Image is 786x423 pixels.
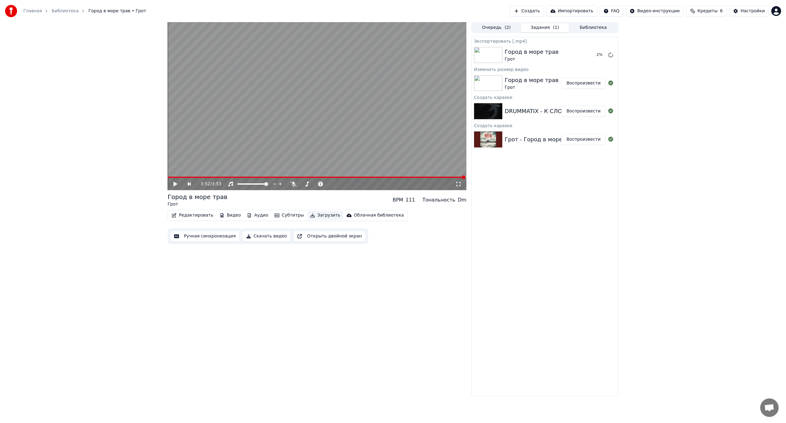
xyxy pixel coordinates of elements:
[510,6,544,17] button: Создать
[505,107,591,116] div: DRUMMATIX - К СЛОВУ О ТЕБЕ
[597,53,606,57] div: 2 %
[52,8,79,14] a: Библиотека
[406,196,415,204] div: 111
[505,56,558,62] div: Грот
[23,8,146,14] nav: breadcrumb
[272,211,306,220] button: Субтитры
[569,23,617,32] button: Библиотека
[504,25,511,31] span: ( 2 )
[505,135,578,144] div: Грот - Город в море трав
[720,8,723,14] span: 6
[472,122,618,129] div: Создать караоке
[5,5,17,17] img: youka
[472,65,618,73] div: Изменить размер видео
[472,93,618,101] div: Создать караоке
[168,193,228,201] div: Город в море трав
[168,201,228,207] div: Грот
[553,25,559,31] span: ( 1 )
[217,211,243,220] button: Видео
[23,8,42,14] a: Главная
[200,181,210,187] span: 3:52
[505,48,558,56] div: Город в море трав
[472,37,618,45] div: Экспортировать [.mp4]
[472,23,521,32] button: Очередь
[505,76,558,84] div: Город в море трав
[698,8,718,14] span: Кредиты
[521,23,569,32] button: Задания
[393,196,403,204] div: BPM
[561,134,606,145] button: Воспроизвести
[760,398,779,417] div: Открытый чат
[600,6,623,17] button: FAQ
[200,181,215,187] div: /
[547,6,597,17] button: Импортировать
[729,6,769,17] button: Настройки
[741,8,765,14] div: Настройки
[170,231,240,242] button: Ручная синхронизация
[293,231,366,242] button: Открыть двойной экран
[626,6,683,17] button: Видео-инструкции
[354,212,404,218] div: Облачная библиотека
[422,196,455,204] div: Тональность
[242,231,291,242] button: Скачать видео
[169,211,216,220] button: Редактировать
[686,6,727,17] button: Кредиты6
[458,196,466,204] div: Dm
[561,106,606,117] button: Воспроизвести
[505,84,558,91] div: Грот
[212,181,221,187] span: 3:53
[561,78,606,89] button: Воспроизвести
[244,211,270,220] button: Аудио
[308,211,343,220] button: Загрузить
[88,8,146,14] span: Город в море трав • Грот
